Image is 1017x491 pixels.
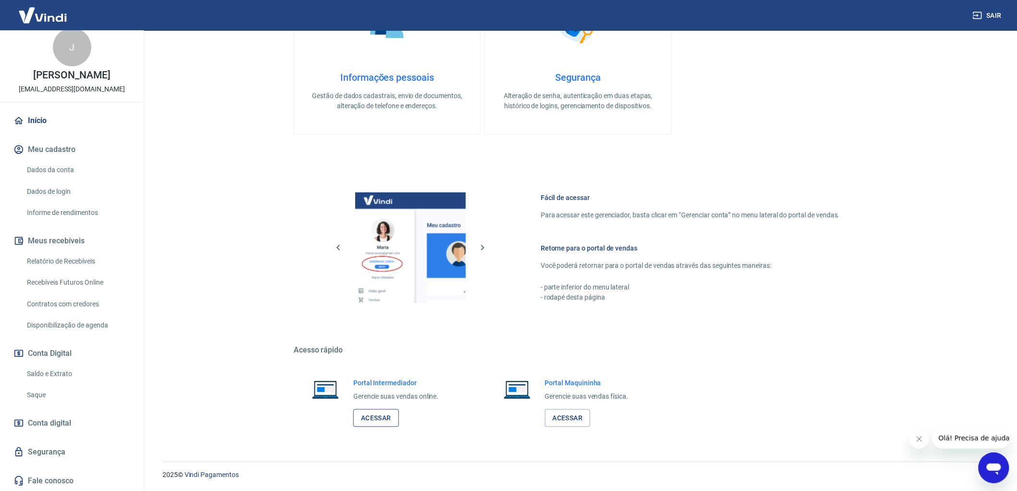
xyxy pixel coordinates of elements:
[23,294,132,314] a: Contratos com credores
[23,160,132,180] a: Dados da conta
[12,343,132,364] button: Conta Digital
[23,203,132,223] a: Informe de rendimentos
[185,471,239,478] a: Vindi Pagamentos
[12,0,74,30] img: Vindi
[23,364,132,384] a: Saldo e Extrato
[541,292,840,302] p: - rodapé desta página
[541,282,840,292] p: - parte inferior do menu lateral
[12,230,132,252] button: Meus recebíveis
[979,453,1009,483] iframe: Botão para abrir a janela de mensagens
[53,28,91,66] div: J
[541,243,840,253] h6: Retorne para o portal de vendas
[23,273,132,292] a: Recebíveis Futuros Online
[500,91,656,111] p: Alteração de senha, autenticação em duas etapas, histórico de logins, gerenciamento de dispositivos.
[162,470,994,480] p: 2025 ©
[910,429,929,449] iframe: Fechar mensagem
[500,72,656,83] h4: Segurança
[23,315,132,335] a: Disponibilização de agenda
[497,378,537,401] img: Imagem de um notebook aberto
[23,252,132,271] a: Relatório de Recebíveis
[353,378,439,388] h6: Portal Intermediador
[12,441,132,463] a: Segurança
[971,7,1005,25] button: Sair
[541,193,840,202] h6: Fácil de acessar
[6,7,81,14] span: Olá! Precisa de ajuda?
[545,391,629,402] p: Gerencie suas vendas física.
[933,428,1009,449] iframe: Mensagem da empresa
[353,391,439,402] p: Gerencie suas vendas online.
[310,72,465,83] h4: Informações pessoais
[19,84,125,94] p: [EMAIL_ADDRESS][DOMAIN_NAME]
[28,416,71,430] span: Conta digital
[23,182,132,201] a: Dados de login
[305,378,346,401] img: Imagem de um notebook aberto
[545,409,591,427] a: Acessar
[12,139,132,160] button: Meu cadastro
[23,385,132,405] a: Saque
[310,91,465,111] p: Gestão de dados cadastrais, envio de documentos, alteração de telefone e endereços.
[541,261,840,271] p: Você poderá retornar para o portal de vendas através das seguintes maneiras:
[33,70,110,80] p: [PERSON_NAME]
[294,345,863,355] h5: Acesso rápido
[12,413,132,434] a: Conta digital
[355,192,466,303] img: Imagem da dashboard mostrando o botão de gerenciar conta na sidebar no lado esquerdo
[12,110,132,131] a: Início
[545,378,629,388] h6: Portal Maquininha
[541,210,840,220] p: Para acessar este gerenciador, basta clicar em “Gerenciar conta” no menu lateral do portal de ven...
[353,409,399,427] a: Acessar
